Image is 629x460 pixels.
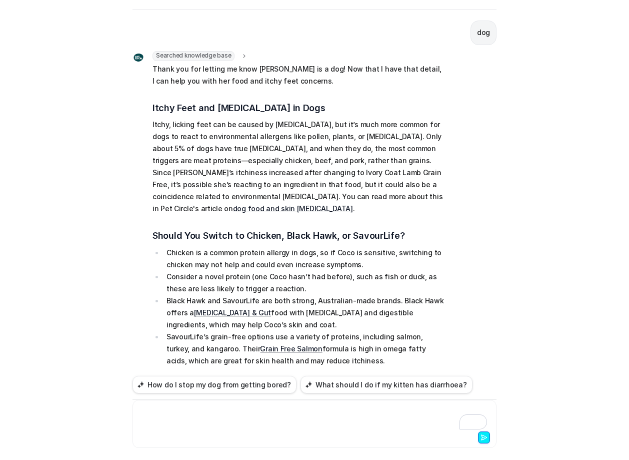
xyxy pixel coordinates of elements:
[152,229,445,243] h3: Should You Switch to Chicken, Black Hawk, or SavourLife?
[163,271,445,295] li: Consider a novel protein (one Coco hasn’t had before), such as fish or duck, as these are less li...
[163,331,445,367] li: SavourLife’s grain-free options use a variety of proteins, including salmon, turkey, and kangaroo...
[152,101,445,115] h3: Itchy Feet and [MEDICAL_DATA] in Dogs
[477,27,490,39] p: dog
[152,63,445,87] p: Thank you for letting me know [PERSON_NAME] is a dog! Now that I have that detail, I can help you...
[260,344,322,353] a: Grain Free Salmon
[233,204,353,213] a: dog food and skin [MEDICAL_DATA]
[152,119,445,215] p: Itchy, licking feet can be caused by [MEDICAL_DATA], but it’s much more common for dogs to react ...
[152,51,234,61] span: Searched knowledge base
[132,52,144,64] img: Widget
[194,308,271,317] a: [MEDICAL_DATA] & Gut
[163,295,445,331] li: Black Hawk and SavourLife are both strong, Australian-made brands. Black Hawk offers a food with ...
[163,247,445,271] li: Chicken is a common protein allergy in dogs, so if Coco is sensitive, switching to chicken may no...
[300,376,472,393] button: What should I do if my kitten has diarrhoea?
[132,376,296,393] button: How do I stop my dog from getting bored?
[135,406,494,429] div: To enrich screen reader interactions, please activate Accessibility in Grammarly extension settings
